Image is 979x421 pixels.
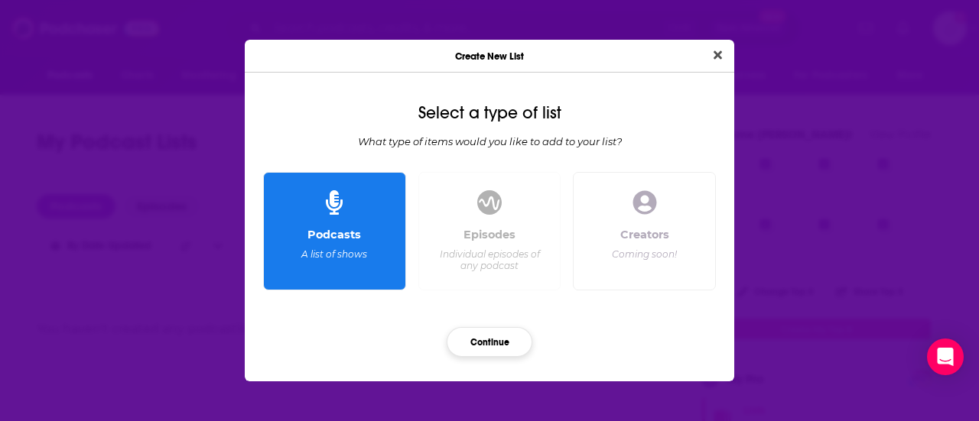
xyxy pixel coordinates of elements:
div: Open Intercom Messenger [927,338,964,375]
div: What type of items would you like to add to your list? [257,135,722,147]
div: Individual episodes of any podcast [437,248,542,271]
div: Podcasts [307,228,361,241]
button: Close [707,46,728,65]
div: Create New List [245,40,734,73]
div: A list of shows [301,248,367,260]
button: Continue [447,327,532,357]
div: Select a type of list [257,103,722,123]
div: Creators [620,228,669,241]
div: Episodes [463,228,516,241]
div: Coming soon! [612,248,677,260]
